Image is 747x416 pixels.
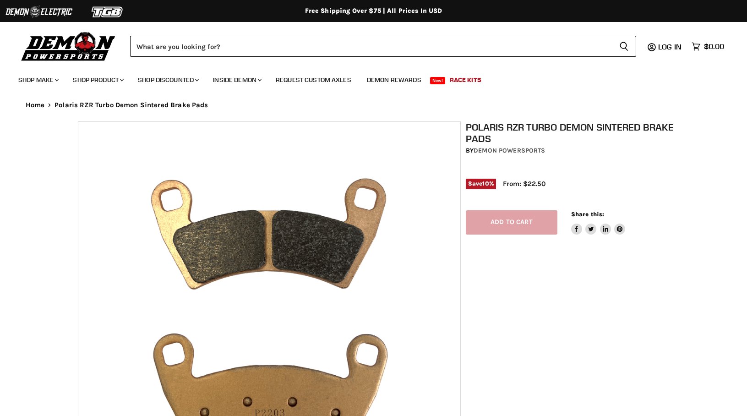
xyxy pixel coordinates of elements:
[658,42,682,51] span: Log in
[73,3,142,21] img: TGB Logo 2
[466,121,675,144] h1: Polaris RZR Turbo Demon Sintered Brake Pads
[26,101,45,109] a: Home
[466,179,496,189] span: Save %
[612,36,636,57] button: Search
[7,7,740,15] div: Free Shipping Over $75 | All Prices In USD
[5,3,73,21] img: Demon Electric Logo 2
[654,43,687,51] a: Log in
[474,147,545,154] a: Demon Powersports
[130,36,612,57] input: Search
[55,101,208,109] span: Polaris RZR Turbo Demon Sintered Brake Pads
[482,180,489,187] span: 10
[131,71,204,89] a: Shop Discounted
[18,30,119,62] img: Demon Powersports
[571,211,604,218] span: Share this:
[66,71,129,89] a: Shop Product
[206,71,267,89] a: Inside Demon
[687,40,729,53] a: $0.00
[466,146,675,156] div: by
[269,71,358,89] a: Request Custom Axles
[571,210,626,235] aside: Share this:
[7,101,740,109] nav: Breadcrumbs
[430,77,446,84] span: New!
[130,36,636,57] form: Product
[443,71,488,89] a: Race Kits
[360,71,428,89] a: Demon Rewards
[11,71,64,89] a: Shop Make
[503,180,545,188] span: From: $22.50
[11,67,722,89] ul: Main menu
[704,42,724,51] span: $0.00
